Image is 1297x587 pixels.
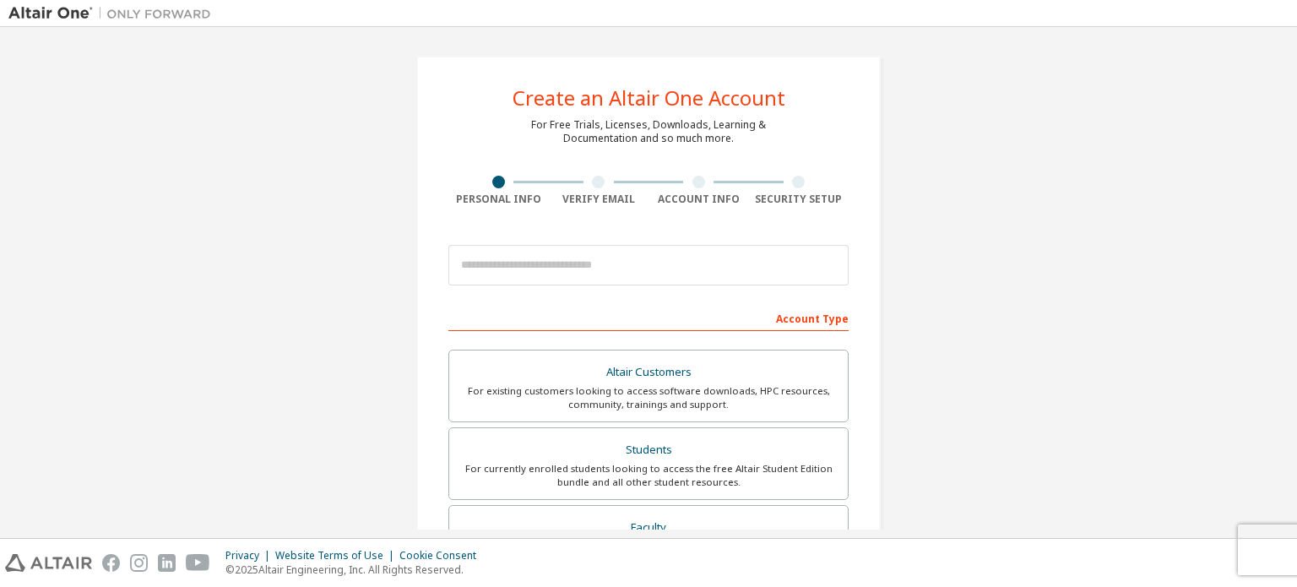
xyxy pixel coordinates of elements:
[459,438,838,462] div: Students
[549,193,649,206] div: Verify Email
[513,88,785,108] div: Create an Altair One Account
[225,549,275,563] div: Privacy
[130,554,148,572] img: instagram.svg
[459,361,838,384] div: Altair Customers
[531,118,766,145] div: For Free Trials, Licenses, Downloads, Learning & Documentation and so much more.
[399,549,486,563] div: Cookie Consent
[448,193,549,206] div: Personal Info
[225,563,486,577] p: © 2025 Altair Engineering, Inc. All Rights Reserved.
[275,549,399,563] div: Website Terms of Use
[158,554,176,572] img: linkedin.svg
[648,193,749,206] div: Account Info
[186,554,210,572] img: youtube.svg
[749,193,849,206] div: Security Setup
[459,462,838,489] div: For currently enrolled students looking to access the free Altair Student Edition bundle and all ...
[448,304,849,331] div: Account Type
[5,554,92,572] img: altair_logo.svg
[102,554,120,572] img: facebook.svg
[8,5,220,22] img: Altair One
[459,384,838,411] div: For existing customers looking to access software downloads, HPC resources, community, trainings ...
[459,516,838,540] div: Faculty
